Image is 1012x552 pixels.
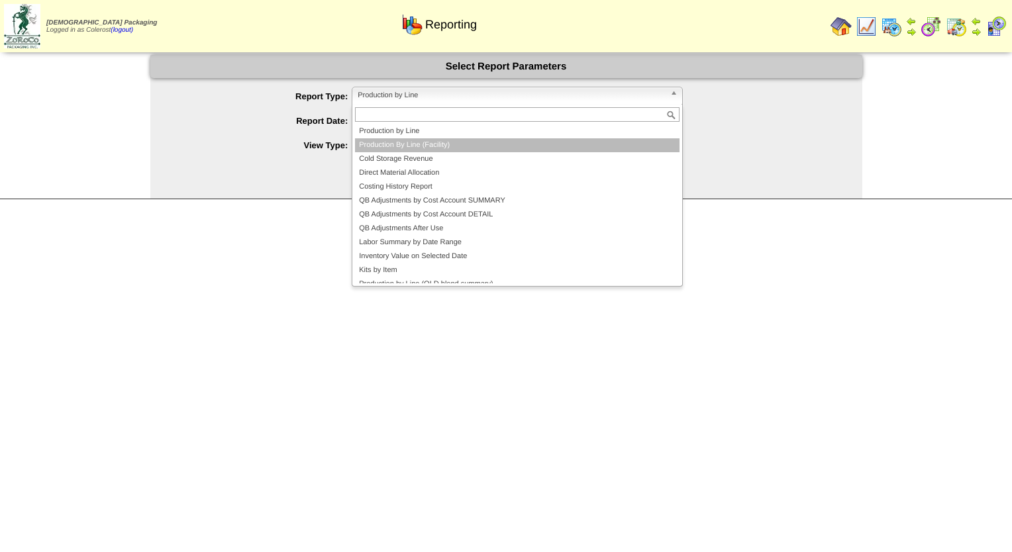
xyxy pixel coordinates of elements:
[355,194,680,208] li: QB Adjustments by Cost Account SUMMARY
[971,26,982,37] img: arrowright.gif
[881,16,902,37] img: calendarprod.gif
[906,26,917,37] img: arrowright.gif
[177,140,352,150] label: View Type:
[355,152,680,166] li: Cold Storage Revenue
[355,124,680,138] li: Production by Line
[971,16,982,26] img: arrowleft.gif
[46,19,157,26] span: [DEMOGRAPHIC_DATA] Packaging
[906,16,917,26] img: arrowleft.gif
[355,180,680,194] li: Costing History Report
[150,55,862,78] div: Select Report Parameters
[946,16,967,37] img: calendarinout.gif
[355,263,680,277] li: Kits by Item
[401,14,423,35] img: graph.gif
[355,222,680,236] li: QB Adjustments After Use
[425,18,477,32] span: Reporting
[355,236,680,250] li: Labor Summary by Date Range
[358,87,665,103] span: Production by Line
[986,16,1007,37] img: calendarcustomer.gif
[4,4,40,48] img: zoroco-logo-small.webp
[355,250,680,263] li: Inventory Value on Selected Date
[46,19,157,34] span: Logged in as Colerost
[111,26,133,34] a: (logout)
[355,277,680,291] li: Production by Line (OLD blend summary)
[921,16,942,37] img: calendarblend.gif
[177,116,352,126] label: Report Date:
[831,16,852,37] img: home.gif
[355,208,680,222] li: QB Adjustments by Cost Account DETAIL
[177,91,352,101] label: Report Type:
[355,166,680,180] li: Direct Material Allocation
[856,16,877,37] img: line_graph.gif
[355,138,680,152] li: Production By Line (Facility)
